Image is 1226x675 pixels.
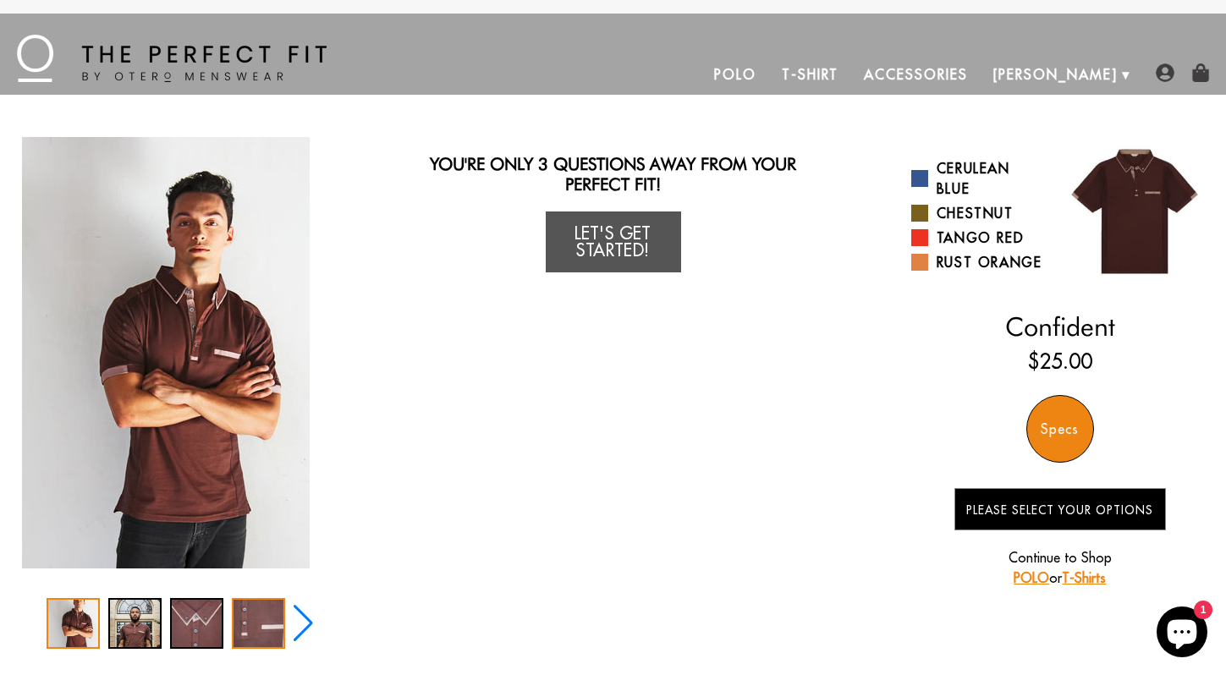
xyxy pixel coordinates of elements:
div: 3 / 5 [170,598,223,649]
div: 2 / 5 [108,598,162,649]
a: T-Shirts [1062,569,1106,586]
img: user-account-icon.png [1156,63,1174,82]
a: [PERSON_NAME] [981,54,1130,95]
button: Please Select Your Options [954,488,1166,530]
a: Chestnut [911,203,1047,223]
a: POLO [1014,569,1049,586]
a: T-Shirt [769,54,851,95]
ins: $25.00 [1028,346,1092,376]
h2: Confident [911,311,1209,342]
div: Next slide [292,605,315,642]
span: Please Select Your Options [966,502,1153,518]
a: Let's Get Started! [546,211,681,272]
inbox-online-store-chat: Shopify online store chat [1152,606,1212,661]
a: Rust Orange [911,252,1047,272]
h2: You're only 3 questions away from your perfect fit! [416,154,810,195]
a: Polo [701,54,769,95]
div: 1 / 5 [47,598,100,649]
a: Cerulean Blue [911,158,1047,199]
img: The Perfect Fit - by Otero Menswear - Logo [17,35,327,82]
a: Tango Red [911,228,1047,248]
div: 4 / 5 [232,598,285,649]
div: 2 / 5 [315,137,613,568]
a: Accessories [851,54,980,95]
div: 1 / 5 [17,137,315,568]
img: shopping-bag-icon.png [1191,63,1210,82]
img: 028.jpg [1060,137,1209,286]
img: IMG_1990_copy_1024x1024_2x_b66dcfa2-0627-4e7b-a228-9edf4cc9e4c8_340x.jpg [22,137,310,568]
div: Specs [1026,395,1094,463]
p: Continue to Shop or [954,547,1166,588]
